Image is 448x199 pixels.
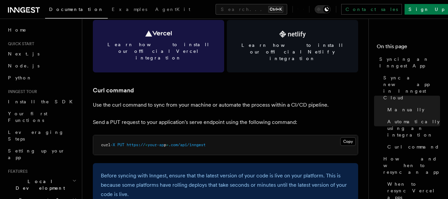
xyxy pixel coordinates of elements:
[164,143,166,147] span: p
[5,48,78,60] a: Next.js
[5,24,78,36] a: Home
[93,100,358,110] p: Use the curl command to sync from your machine or automate the process within a CI/CD pipeline.
[387,106,424,113] span: Manually
[108,2,151,18] a: Examples
[5,126,78,145] a: Leveraging Steps
[5,89,37,94] span: Inngest tour
[112,7,147,12] span: Examples
[148,143,164,147] span: your-ap
[101,171,350,199] p: Before syncing with Inngest, ensure that the latest version of your code is live on your platform...
[8,75,32,80] span: Python
[5,175,78,194] button: Local Development
[5,60,78,72] a: Node.js
[341,4,402,15] a: Contact sales
[151,2,194,18] a: AgentKit
[5,178,72,191] span: Local Development
[8,99,77,104] span: Install the SDK
[383,74,440,101] span: Sync a new app in Inngest Cloud
[117,143,124,147] span: PUT
[145,143,148,147] span: <
[8,63,39,68] span: Node.js
[383,155,440,175] span: How and when to resync an app
[93,86,134,95] a: Curl command
[340,137,356,146] button: Copy
[45,2,108,19] a: Documentation
[8,51,39,56] span: Next.js
[155,7,190,12] span: AgentKit
[216,4,287,15] button: Search...Ctrl+K
[5,108,78,126] a: Your first Functions
[385,104,440,116] a: Manually
[8,27,27,33] span: Home
[227,20,358,72] a: Learn how to install our official Netlify integration
[127,143,145,147] span: https://
[387,144,439,150] span: Curl command
[377,43,440,53] h4: On this page
[8,148,65,160] span: Setting up your app
[377,53,440,72] a: Syncing an Inngest App
[5,41,34,47] span: Quick start
[101,41,216,61] span: Learn how to install our official Vercel integration
[101,143,110,147] span: curl
[381,72,440,104] a: Sync a new app in Inngest Cloud
[235,42,350,62] span: Learn how to install our official Netlify integration
[381,153,440,178] a: How and when to resync an app
[5,96,78,108] a: Install the SDK
[379,56,440,69] span: Syncing an Inngest App
[93,118,358,127] p: Send a PUT request to your application's serve endpoint using the following command:
[8,111,47,123] span: Your first Functions
[268,6,283,13] kbd: Ctrl+K
[168,143,206,147] span: .com/api/inngest
[49,7,104,12] span: Documentation
[110,143,115,147] span: -X
[315,5,331,13] button: Toggle dark mode
[5,72,78,84] a: Python
[8,130,64,142] span: Leveraging Steps
[385,141,440,153] a: Curl command
[387,118,440,138] span: Automatically using an integration
[5,169,28,174] span: Features
[385,116,440,141] a: Automatically using an integration
[166,143,168,147] span: >
[93,20,224,72] a: Learn how to install our official Vercel integration
[5,145,78,163] a: Setting up your app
